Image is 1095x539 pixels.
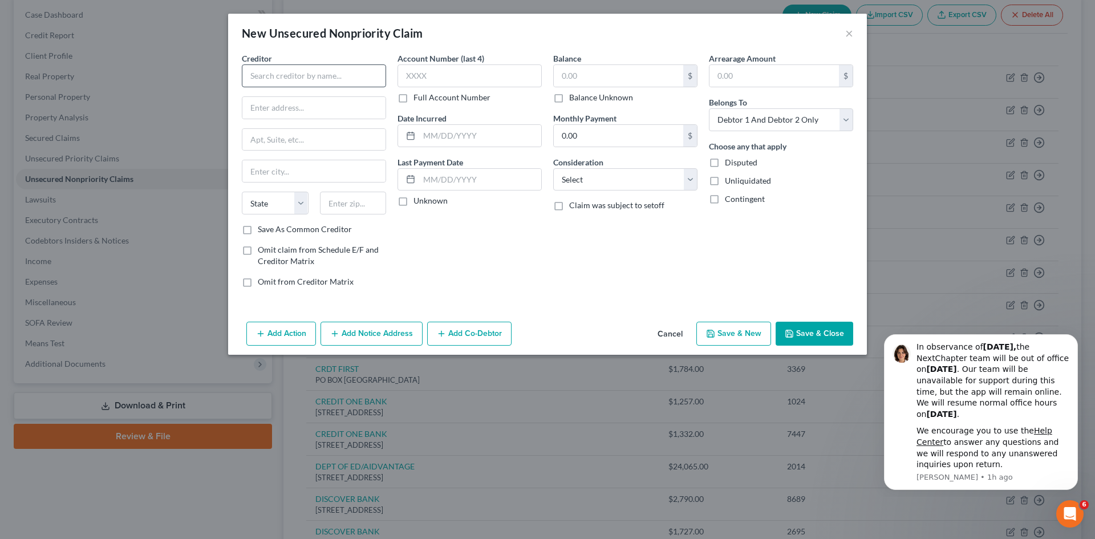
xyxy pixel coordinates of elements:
label: Date Incurred [398,112,447,124]
input: 0.00 [554,65,683,87]
div: $ [683,125,697,147]
div: $ [683,65,697,87]
span: Omit claim from Schedule E/F and Creditor Matrix [258,245,379,266]
button: Add Action [246,322,316,346]
input: Apt, Suite, etc... [242,129,386,151]
label: Account Number (last 4) [398,52,484,64]
input: Enter zip... [320,192,387,214]
input: XXXX [398,64,542,87]
span: Claim was subject to setoff [569,200,664,210]
iframe: Intercom notifications message [867,324,1095,497]
span: Contingent [725,194,765,204]
button: Save & Close [776,322,853,346]
button: Cancel [648,323,692,346]
input: 0.00 [554,125,683,147]
label: Monthly Payment [553,112,617,124]
button: Save & New [696,322,771,346]
label: Balance Unknown [569,92,633,103]
label: Consideration [553,156,603,168]
iframe: Intercom live chat [1056,500,1084,528]
span: 6 [1080,500,1089,509]
span: Omit from Creditor Matrix [258,277,354,286]
span: Unliquidated [725,176,771,185]
input: Search creditor by name... [242,64,386,87]
span: Belongs To [709,98,747,107]
label: Last Payment Date [398,156,463,168]
label: Balance [553,52,581,64]
label: Choose any that apply [709,140,786,152]
input: Enter city... [242,160,386,182]
input: MM/DD/YYYY [419,169,541,191]
span: Creditor [242,54,272,63]
input: MM/DD/YYYY [419,125,541,147]
button: Add Co-Debtor [427,322,512,346]
label: Arrearage Amount [709,52,776,64]
input: 0.00 [709,65,839,87]
div: New Unsecured Nonpriority Claim [242,25,423,41]
div: $ [839,65,853,87]
span: Disputed [725,157,757,167]
input: Enter address... [242,97,386,119]
button: Add Notice Address [321,322,423,346]
label: Unknown [413,195,448,206]
button: × [845,26,853,40]
label: Save As Common Creditor [258,224,352,235]
label: Full Account Number [413,92,490,103]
